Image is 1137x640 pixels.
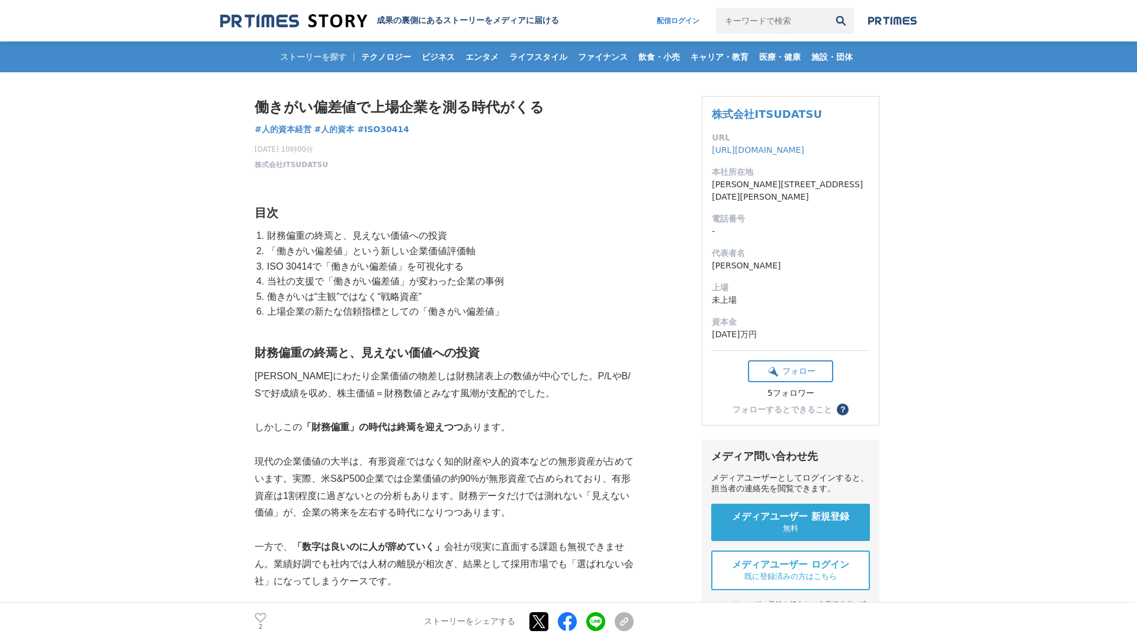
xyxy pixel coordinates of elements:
[712,178,869,203] dd: [PERSON_NAME][STREET_ADDRESS][DATE][PERSON_NAME]
[711,504,870,541] a: メディアユーザー 新規登録 無料
[255,539,634,590] p: 一方で、 会社が現実に直面する課題も無視できません。業績好調でも社内では人材の離脱が相次ぎ、結果として採用市場でも「選ばれない会社」になってしまうケースです。
[712,108,822,120] a: 株式会社ITSUDATSU
[255,144,328,155] span: [DATE] 10時00分
[255,96,634,119] h1: 働きがい偏差値で上場企業を測る時代がくる
[839,405,847,414] span: ？
[712,166,869,178] dt: 本社所在地
[868,16,917,25] img: prtimes
[712,294,869,306] dd: 未上場
[807,52,857,62] span: 施設・団体
[264,244,634,259] li: 「働きがい偏差値」という新しい企業価値評価軸
[744,571,837,582] span: 既に登録済みの方はこちら
[712,281,869,294] dt: 上場
[255,159,328,170] a: 株式会社ITSUDATSU
[255,419,634,436] p: しかしこの あります。
[293,542,444,552] strong: 「数字は良いのに人が辞めていく」
[264,304,634,319] li: 上場企業の新たな信頼指標としての「働きがい偏差値」
[712,247,869,260] dt: 代表者名
[712,260,869,272] dd: [PERSON_NAME]
[255,368,634,402] p: [PERSON_NAME]にわたり企業価値の物差しは財務諸表上の数値が中心でした。P/LやB/Sで好成績を収め、株主価値＝財務数値とみなす風潮が支配的でした。
[711,551,870,590] a: メディアユーザー ログイン 既に登録済みの方はこちら
[754,41,805,72] a: 医療・健康
[754,52,805,62] span: 医療・健康
[711,449,870,463] div: メディア問い合わせ先
[417,41,460,72] a: ビジネス
[716,8,828,34] input: キーワードで検索
[314,124,355,135] span: #人的資本
[837,404,849,415] button: ？
[712,132,869,144] dt: URL
[314,123,355,136] a: #人的資本
[264,259,634,274] li: ISO 30414で「働きがい偏差値」を可視化する
[711,473,870,494] div: メディアユーザーとしてログインすると、担当者の連絡先を閲覧できます。
[255,453,634,521] p: 現代の企業価値の大半は、有形資産ではなく知的財産や人的資本などの無形資産が占めています。実際、米S&P500企業では企業価値の約90%が無形資産で占められており、有形資産は1割程度に過ぎないとの...
[461,41,503,72] a: エンタメ
[807,41,857,72] a: 施設・団体
[686,41,753,72] a: キャリア・教育
[357,124,409,135] span: #ISO30414
[732,559,849,571] span: メディアユーザー ログイン
[264,274,634,289] li: 当社の支援で「働きがい偏差値」が変わった企業の事例
[264,289,634,305] li: 働きがいは“主観”ではなく“戦略資産”
[220,13,559,29] a: 成果の裏側にあるストーリーをメディアに届ける 成果の裏側にあるストーリーをメディアに届ける
[828,8,854,34] button: 検索
[645,8,711,34] a: 配信ログイン
[255,624,266,630] p: 2
[424,616,515,627] p: ストーリーをシェアする
[220,13,367,29] img: 成果の裏側にあるストーリーをメディアに届ける
[356,52,416,62] span: テクノロジー
[712,316,869,328] dt: 資本金
[505,52,572,62] span: ライフスタイル
[712,225,869,238] dd: -
[783,523,798,534] span: 無料
[748,388,833,399] div: 5フォロワー
[417,52,460,62] span: ビジネス
[748,360,833,382] button: フォロー
[712,328,869,341] dd: [DATE]万円
[461,52,503,62] span: エンタメ
[712,213,869,225] dt: 電話番号
[573,52,632,62] span: ファイナンス
[357,123,409,136] a: #ISO30414
[733,405,832,414] div: フォローするとできること
[255,346,480,359] strong: 財務偏重の終焉と、見えない価値への投資
[255,206,278,219] strong: 目次
[302,422,463,432] strong: 「財務偏重」の時代は終焉を迎えつつ
[377,15,559,26] h2: 成果の裏側にあるストーリーをメディアに届ける
[634,41,685,72] a: 飲食・小売
[255,123,311,136] a: #人的資本経営
[255,124,311,135] span: #人的資本経営
[712,145,804,155] a: [URL][DOMAIN_NAME]
[264,228,634,244] li: 財務偏重の終焉と、見えない価値への投資
[732,511,849,523] span: メディアユーザー 新規登録
[356,41,416,72] a: テクノロジー
[686,52,753,62] span: キャリア・教育
[634,52,685,62] span: 飲食・小売
[573,41,632,72] a: ファイナンス
[505,41,572,72] a: ライフスタイル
